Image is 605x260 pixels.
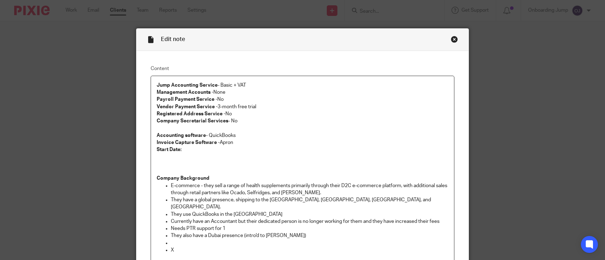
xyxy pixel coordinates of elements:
[157,111,225,116] strong: Registered Address Service -
[157,119,228,123] strong: Company Secretarial Services
[171,225,448,232] p: Needs PTR support for 1
[157,104,218,109] strong: Vendor Payment Service -
[157,176,209,181] strong: Company Background
[157,139,448,146] p: Apron
[157,147,181,152] strong: Start Date:
[157,132,448,139] p: - QuickBooks
[157,140,220,145] strong: Invoice Capture Software -
[171,211,448,218] p: They use QuickBooks in the [GEOGRAPHIC_DATA]
[157,97,217,102] strong: Payroll Payment Service -
[171,196,448,211] p: They have a global presence, shipping to the [GEOGRAPHIC_DATA], [GEOGRAPHIC_DATA], [GEOGRAPHIC_DA...
[157,90,213,95] strong: Management Accounts -
[157,110,448,117] p: No
[171,232,448,239] p: They also have a Dubai presence (intro'd to [PERSON_NAME])
[171,182,448,197] p: E-commerce - they sell a range of health supplements primarily through their D2C e-commerce platf...
[451,36,458,43] div: Close this dialog window
[151,65,454,72] label: Content
[157,82,448,89] p: - Basic + VAT
[157,133,206,138] strong: Accounting software
[157,117,448,125] p: - No
[157,103,448,110] p: 3-month free trial
[171,247,448,254] p: X
[161,36,185,42] span: Edit note
[157,96,448,103] p: No
[157,89,448,96] p: None
[157,83,218,88] strong: Jump Accounting Service
[171,218,448,225] p: Currently have an Accountant but their dedicated person is no longer working for them and they ha...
